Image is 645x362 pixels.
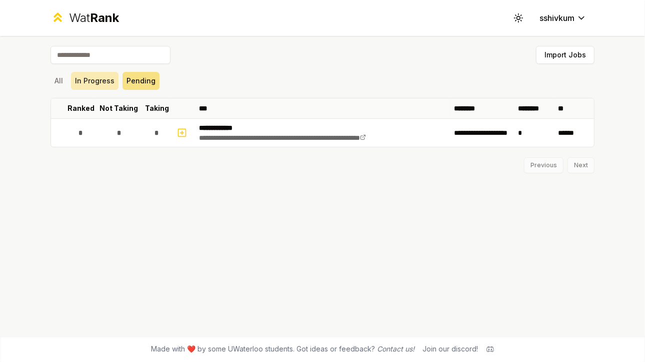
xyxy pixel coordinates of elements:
div: Join our discord! [423,344,478,354]
button: Pending [122,72,159,90]
a: WatRank [50,10,119,26]
a: Contact us! [377,345,415,353]
button: In Progress [71,72,118,90]
button: Import Jobs [536,46,594,64]
button: sshivkum [531,9,594,27]
span: Made with ❤️ by some UWaterloo students. Got ideas or feedback? [151,344,415,354]
span: Rank [90,10,119,25]
span: sshivkum [539,12,574,24]
p: Taking [145,103,169,113]
div: Wat [69,10,119,26]
button: All [50,72,67,90]
p: Not Taking [100,103,138,113]
p: Ranked [67,103,94,113]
